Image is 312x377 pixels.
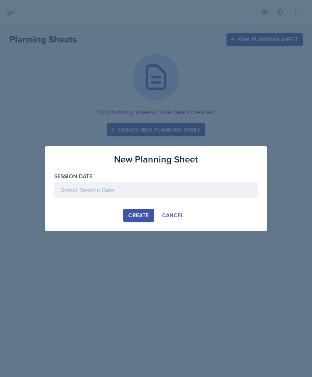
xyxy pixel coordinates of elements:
[114,152,198,166] h3: New Planning Sheet
[54,172,92,180] label: Session Date
[157,209,189,222] button: Cancel
[123,209,154,222] button: Create
[162,212,184,218] div: Cancel
[128,212,149,218] div: Create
